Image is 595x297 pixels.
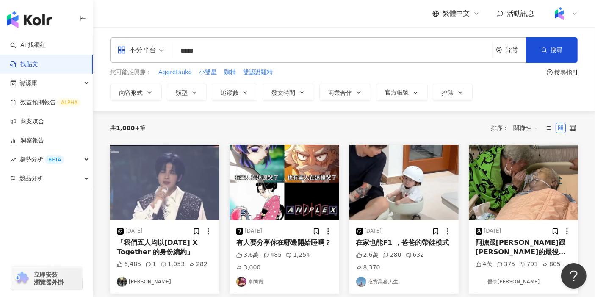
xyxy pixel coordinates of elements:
[286,251,310,259] div: 1,254
[356,238,452,247] div: 在家也能F1 ，爸爸的帶娃模式
[117,277,127,287] img: KOL Avatar
[551,47,562,53] span: 搜尋
[442,89,454,96] span: 排除
[14,272,30,285] img: chrome extension
[551,6,567,22] img: Kolr%20app%20icon%20%281%29.png
[10,41,46,50] a: searchAI 找網紅
[117,260,141,269] div: 6,485
[271,89,295,96] span: 發文時間
[110,68,152,77] span: 您可能感興趣：
[19,74,37,93] span: 資源庫
[443,9,470,18] span: 繁體中文
[110,125,146,131] div: 共 筆
[199,68,217,77] button: 小雙星
[469,145,578,220] img: post-image
[497,260,515,269] div: 375
[212,84,257,101] button: 追蹤數
[236,251,259,259] div: 3.6萬
[356,277,366,287] img: KOL Avatar
[221,89,238,96] span: 追蹤數
[245,228,262,235] div: [DATE]
[224,68,236,77] button: 鷄精
[526,37,578,63] button: 搜尋
[117,46,126,54] span: appstore
[110,84,162,101] button: 內容形式
[236,264,260,272] div: 3,000
[406,251,424,259] div: 632
[10,60,38,69] a: 找貼文
[7,11,52,28] img: logo
[491,121,543,135] div: 排序：
[176,89,188,96] span: 類型
[117,43,156,57] div: 不分平台
[356,251,379,259] div: 2.6萬
[19,169,43,188] span: 競品分析
[507,9,534,17] span: 活動訊息
[519,260,538,269] div: 791
[145,260,156,269] div: 1
[561,263,587,289] iframe: Help Scout Beacon - Open
[110,145,219,220] img: post-image
[356,277,452,287] a: KOL Avatar吃貨業務人生
[10,117,44,126] a: 商案媒合
[167,84,207,101] button: 類型
[542,260,561,269] div: 805
[505,46,526,53] div: 台灣
[263,84,314,101] button: 發文時間
[10,157,16,163] span: rise
[19,150,64,169] span: 趨勢分析
[158,68,192,77] button: Aggretsuko
[383,251,401,259] div: 280
[319,84,371,101] button: 商業合作
[189,260,208,269] div: 282
[263,251,282,259] div: 485
[117,238,213,257] div: 「我們五人均以[DATE] X Together 的身份續約」
[513,121,539,135] span: 關聯性
[45,155,64,164] div: BETA
[236,238,332,247] div: 有人要分享你在哪邊開始睡嗎？
[243,68,273,77] span: 雙認證雞精
[11,267,82,290] a: chrome extension立即安裝 瀏覽器外掛
[10,98,81,107] a: 效益預測報告ALPHA
[476,260,493,269] div: 4萬
[328,89,352,96] span: 商業合作
[161,260,185,269] div: 1,053
[199,68,217,77] span: 小雙星
[119,89,143,96] span: 內容形式
[34,271,64,286] span: 立即安裝 瀏覽器外掛
[476,238,571,257] div: 阿嬤跟[PERSON_NAME]跟[PERSON_NAME]的最後一句話 ：我會愛你一輩子 . . 阿公畢業快樂🎓 我以後還要當你的孫子ㄛ 你是最棒的阿公↖(^ω^)↗
[365,228,382,235] div: [DATE]
[554,69,578,76] div: 搜尋指引
[236,277,332,287] a: KOL Avatar卓阿貴
[476,277,571,287] a: KOL Avatar晉宗[PERSON_NAME]
[349,145,459,220] img: post-image
[476,277,486,287] img: KOL Avatar
[236,277,246,287] img: KOL Avatar
[117,277,213,287] a: KOL Avatar[PERSON_NAME]
[116,125,140,131] span: 1,000+
[433,84,473,101] button: 排除
[496,47,502,53] span: environment
[243,68,273,77] button: 雙認證雞精
[230,145,339,220] img: post-image
[376,84,428,101] button: 官方帳號
[356,264,380,272] div: 8,370
[10,136,44,145] a: 洞察報告
[385,89,409,96] span: 官方帳號
[224,68,236,77] span: 鷄精
[125,228,143,235] div: [DATE]
[484,228,501,235] div: [DATE]
[547,69,553,75] span: question-circle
